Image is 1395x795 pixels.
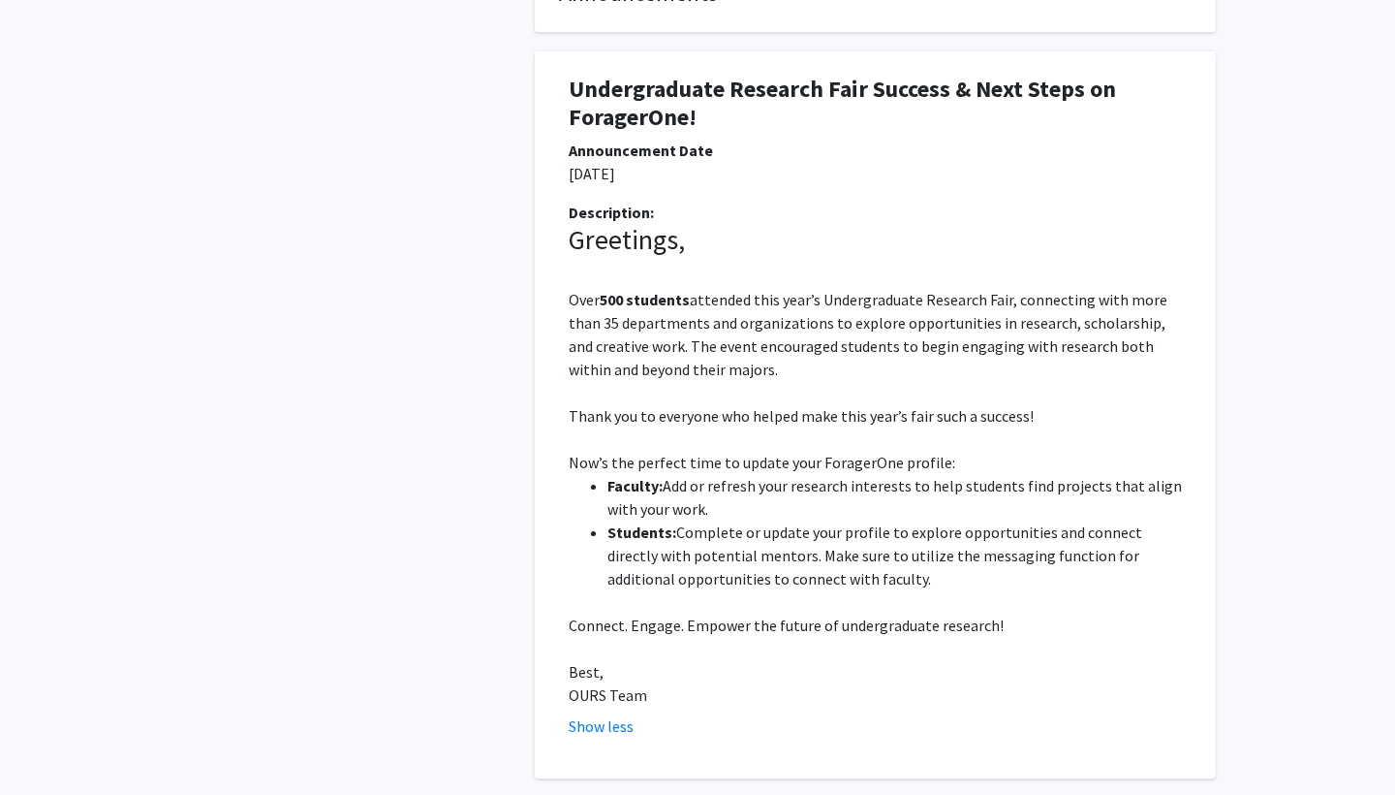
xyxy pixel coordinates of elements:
div: Announcement Date [569,139,1182,162]
li: Complete or update your profile to explore opportunities and connect directly with potential ment... [607,521,1182,590]
strong: 500 students [600,290,690,309]
p: [DATE] [569,162,1182,185]
strong: Students: [607,523,676,542]
h3: Greetings, [569,224,1182,257]
p: Best, [569,660,1182,684]
p: Now’s the perfect time to update your ForagerOne profile: [569,451,1182,474]
h1: Undergraduate Research Fair Success & Next Steps on ForagerOne! [569,76,1182,132]
p: Thank you to everyone who helped make this year’s fair such a success! [569,404,1182,428]
p: Over attended this year’s Undergraduate Research Fair, connecting with more than 35 departments a... [569,288,1182,381]
button: Show less [569,715,634,738]
div: Description: [569,201,1182,224]
p: OURS Team [569,684,1182,707]
li: Add or refresh your research interests to help students find projects that align with your work. [607,474,1182,521]
p: Connect. Engage. Empower the future of undergraduate research! [569,614,1182,637]
strong: Faculty: [607,476,663,495]
iframe: Chat [15,708,82,780]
